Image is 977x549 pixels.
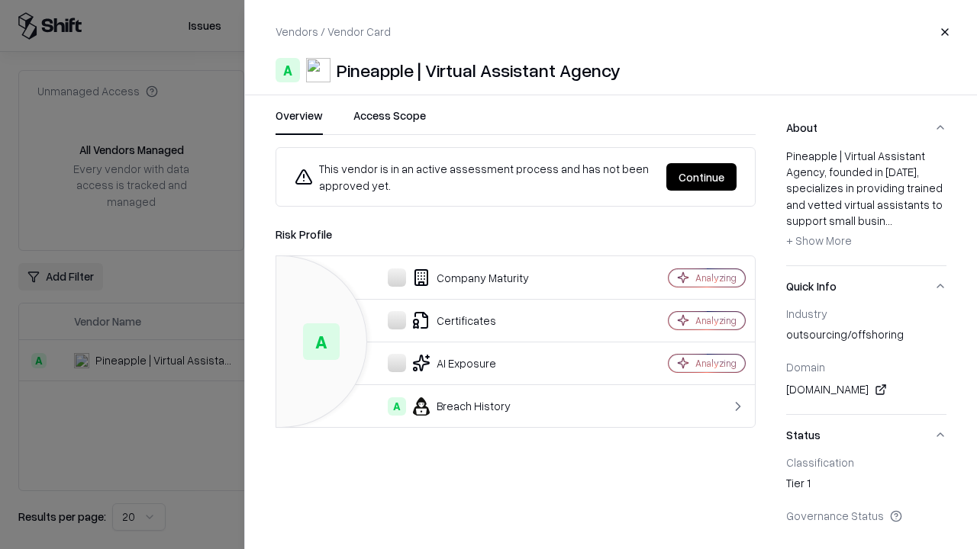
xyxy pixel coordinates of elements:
img: Pineapple | Virtual Assistant Agency [306,58,331,82]
div: A [388,397,406,416]
div: Certificates [289,311,615,329]
div: Pineapple | Virtual Assistant Agency [337,58,621,82]
div: Classification [786,455,946,469]
div: Pineapple | Virtual Assistant Agency, founded in [DATE], specializes in providing trained and vet... [786,148,946,253]
div: Analyzing [695,271,737,284]
button: Quick Info [786,266,946,307]
div: A [276,58,300,82]
span: ... [885,213,892,227]
div: Company Maturity [289,268,615,287]
div: Risk Profile [276,225,756,243]
div: Analyzing [695,314,737,327]
div: Governance Status [786,509,946,522]
button: Continue [666,163,737,191]
button: Access Scope [353,108,426,135]
p: Vendors / Vendor Card [276,24,391,40]
div: AI Exposure [289,354,615,372]
div: Domain [786,360,946,374]
span: + Show More [786,233,852,247]
div: A [303,323,340,360]
div: [DOMAIN_NAME] [786,380,946,399]
div: Analyzing [695,357,737,370]
div: Quick Info [786,307,946,414]
button: About [786,108,946,148]
div: outsourcing/offshoring [786,326,946,348]
div: This vendor is in an active assessment process and has not been approved yet. [295,160,654,194]
button: + Show More [786,229,852,253]
div: Industry [786,307,946,320]
button: Overview [276,108,323,135]
button: Status [786,415,946,455]
div: Breach History [289,397,615,416]
div: Tier 1 [786,475,946,496]
div: About [786,148,946,265]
